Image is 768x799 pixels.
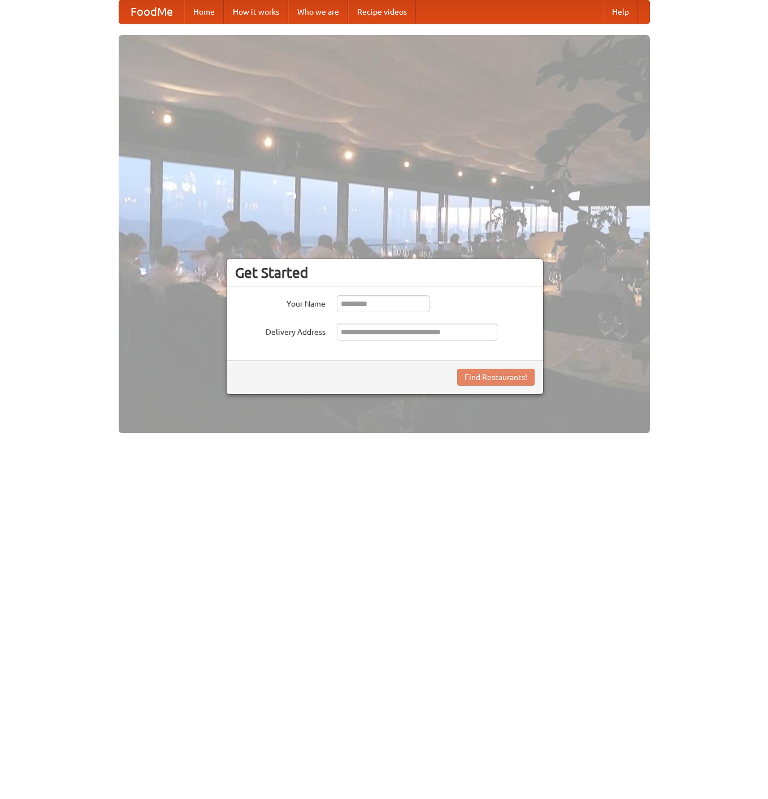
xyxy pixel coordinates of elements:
[235,264,535,281] h3: Get Started
[288,1,348,23] a: Who we are
[457,369,535,386] button: Find Restaurants!
[224,1,288,23] a: How it works
[184,1,224,23] a: Home
[235,324,326,338] label: Delivery Address
[119,1,184,23] a: FoodMe
[235,295,326,309] label: Your Name
[348,1,416,23] a: Recipe videos
[603,1,638,23] a: Help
